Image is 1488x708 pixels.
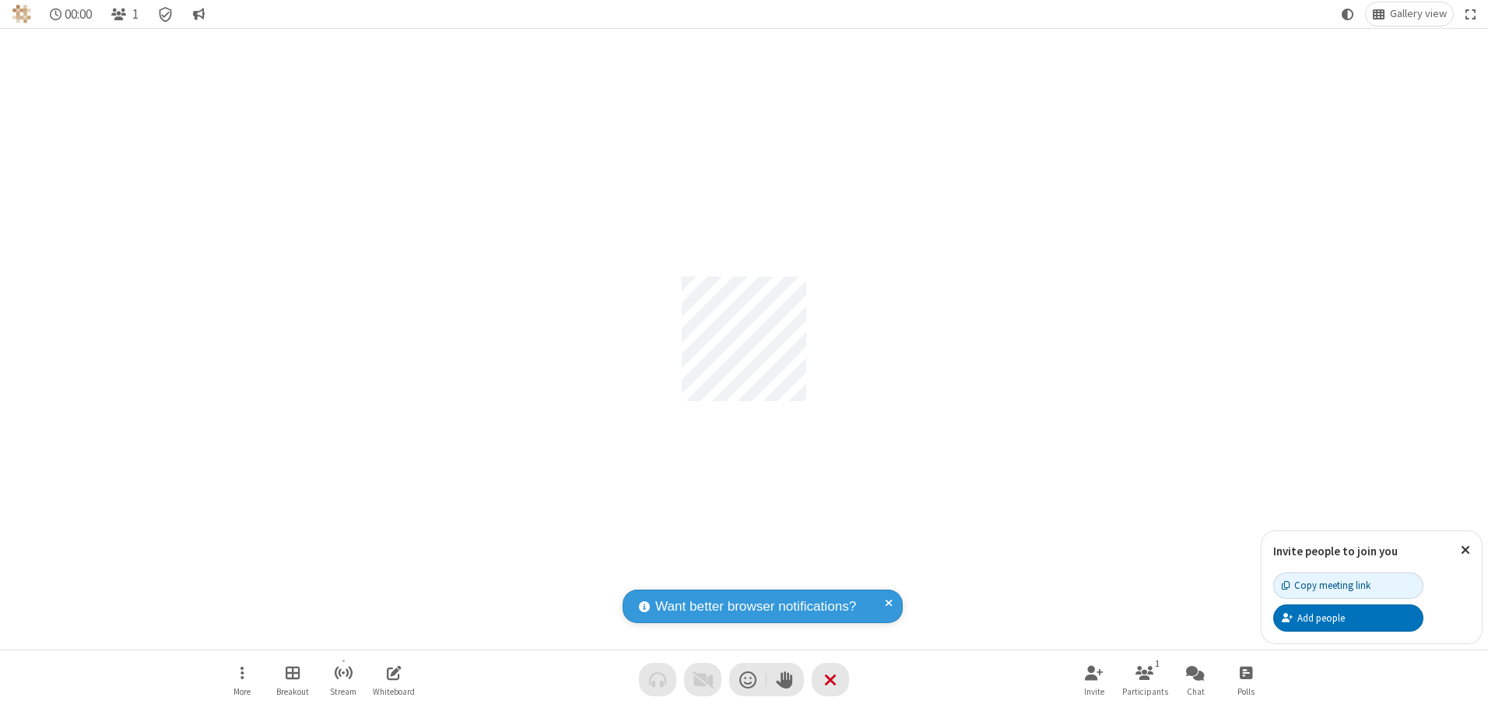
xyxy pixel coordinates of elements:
[1122,687,1168,696] span: Participants
[767,663,804,696] button: Raise hand
[12,5,31,23] img: QA Selenium DO NOT DELETE OR CHANGE
[233,687,251,696] span: More
[330,687,356,696] span: Stream
[276,687,309,696] span: Breakout
[1187,687,1205,696] span: Chat
[151,2,181,26] div: Meeting details Encryption enabled
[1273,544,1398,558] label: Invite people to join you
[729,663,767,696] button: Send a reaction
[370,657,417,702] button: Open shared whiteboard
[1237,687,1255,696] span: Polls
[1390,8,1447,20] span: Gallery view
[373,687,415,696] span: Whiteboard
[1223,657,1269,702] button: Open poll
[269,657,316,702] button: Manage Breakout Rooms
[639,663,676,696] button: Audio problem - check your Internet connection or call by phone
[655,597,856,617] span: Want better browser notifications?
[1273,604,1423,631] button: Add people
[1459,2,1483,26] button: Fullscreen
[684,663,721,696] button: Video
[1172,657,1219,702] button: Open chat
[1282,578,1370,593] div: Copy meeting link
[1449,531,1482,569] button: Close popover
[186,2,211,26] button: Conversation
[1084,687,1104,696] span: Invite
[1071,657,1118,702] button: Invite participants (Alt+I)
[104,2,145,26] button: Open participant list
[1366,2,1453,26] button: Change layout
[1335,2,1360,26] button: Using system theme
[132,7,139,22] span: 1
[1151,657,1164,671] div: 1
[1273,572,1423,599] button: Copy meeting link
[1121,657,1168,702] button: Open participant list
[44,2,99,26] div: Timer
[320,657,367,702] button: Start streaming
[219,657,265,702] button: Open menu
[812,663,849,696] button: End or leave meeting
[65,7,92,22] span: 00:00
